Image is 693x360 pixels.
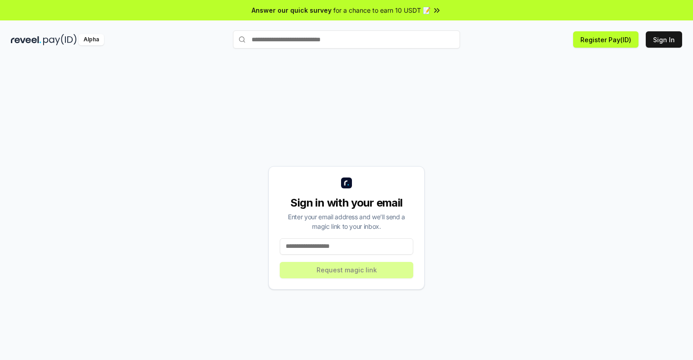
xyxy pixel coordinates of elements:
button: Register Pay(ID) [573,31,639,48]
div: Enter your email address and we’ll send a magic link to your inbox. [280,212,413,231]
img: pay_id [43,34,77,45]
div: Alpha [79,34,104,45]
button: Sign In [646,31,682,48]
div: Sign in with your email [280,196,413,210]
img: reveel_dark [11,34,41,45]
img: logo_small [341,178,352,188]
span: Answer our quick survey [252,5,332,15]
span: for a chance to earn 10 USDT 📝 [333,5,431,15]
